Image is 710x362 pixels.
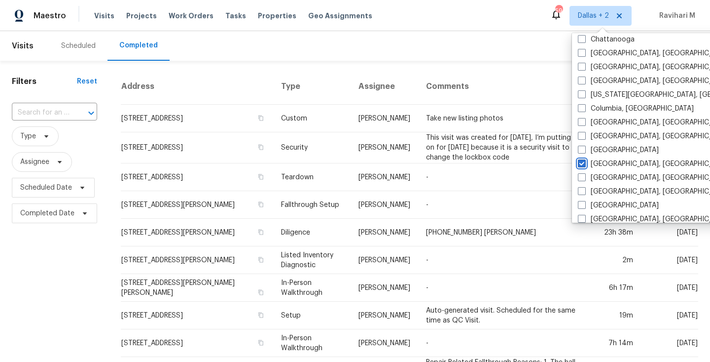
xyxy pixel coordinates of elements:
[256,200,265,209] button: Copy Address
[641,219,698,246] td: [DATE]
[121,274,273,302] td: [STREET_ADDRESS][PERSON_NAME][PERSON_NAME]
[641,274,698,302] td: [DATE]
[121,246,273,274] td: [STREET_ADDRESS][PERSON_NAME]
[20,157,49,167] span: Assignee
[418,219,591,246] td: [PHONE_NUMBER] [PERSON_NAME]
[273,132,350,163] td: Security
[418,246,591,274] td: -
[20,208,74,218] span: Completed Date
[169,11,213,21] span: Work Orders
[591,246,641,274] td: 2m
[34,11,66,21] span: Maestro
[20,183,72,193] span: Scheduled Date
[591,329,641,357] td: 7h 14m
[256,228,265,237] button: Copy Address
[121,163,273,191] td: [STREET_ADDRESS]
[418,163,591,191] td: -
[84,106,98,120] button: Open
[351,191,418,219] td: [PERSON_NAME]
[20,131,36,141] span: Type
[12,105,70,121] input: Search for an address...
[126,11,157,21] span: Projects
[418,329,591,357] td: -
[225,12,246,19] span: Tasks
[273,69,350,105] th: Type
[256,114,265,122] button: Copy Address
[121,69,273,105] th: Address
[121,105,273,132] td: [STREET_ADDRESS]
[77,77,97,86] div: Reset
[12,77,77,86] h1: Filters
[256,311,265,320] button: Copy Address
[273,246,350,274] td: Listed Inventory Diagnostic
[273,163,350,191] td: Teardown
[641,302,698,329] td: [DATE]
[94,11,114,21] span: Visits
[273,274,350,302] td: In-Person Walkthrough
[256,288,265,297] button: Copy Address
[578,104,694,114] label: Columbia, [GEOGRAPHIC_DATA]
[578,201,659,210] label: [GEOGRAPHIC_DATA]
[256,338,265,347] button: Copy Address
[578,11,609,21] span: Dallas + 2
[418,191,591,219] td: -
[256,143,265,152] button: Copy Address
[418,274,591,302] td: -
[351,246,418,274] td: [PERSON_NAME]
[121,302,273,329] td: [STREET_ADDRESS]
[121,329,273,357] td: [STREET_ADDRESS]
[119,40,158,50] div: Completed
[555,6,562,16] div: 59
[351,302,418,329] td: [PERSON_NAME]
[273,105,350,132] td: Custom
[351,329,418,357] td: [PERSON_NAME]
[351,163,418,191] td: [PERSON_NAME]
[121,219,273,246] td: [STREET_ADDRESS][PERSON_NAME]
[591,302,641,329] td: 19m
[418,105,591,132] td: Take new listing photos
[418,132,591,163] td: This visit was created for [DATE], I’m putting it on for [DATE] because it is a security visit to...
[351,132,418,163] td: [PERSON_NAME]
[12,35,34,57] span: Visits
[418,69,591,105] th: Comments
[591,274,641,302] td: 6h 17m
[273,329,350,357] td: In-Person Walkthrough
[273,191,350,219] td: Fallthrough Setup
[61,41,96,51] div: Scheduled
[655,11,695,21] span: Ravihari M
[351,219,418,246] td: [PERSON_NAME]
[591,219,641,246] td: 23h 38m
[256,172,265,181] button: Copy Address
[273,302,350,329] td: Setup
[121,191,273,219] td: [STREET_ADDRESS][PERSON_NAME]
[578,145,659,155] label: [GEOGRAPHIC_DATA]
[641,246,698,274] td: [DATE]
[351,274,418,302] td: [PERSON_NAME]
[578,35,635,44] label: Chattanooga
[121,132,273,163] td: [STREET_ADDRESS]
[273,219,350,246] td: Diligence
[256,255,265,264] button: Copy Address
[308,11,372,21] span: Geo Assignments
[641,329,698,357] td: [DATE]
[351,69,418,105] th: Assignee
[258,11,296,21] span: Properties
[418,302,591,329] td: Auto-generated visit. Scheduled for the same time as QC Visit.
[351,105,418,132] td: [PERSON_NAME]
